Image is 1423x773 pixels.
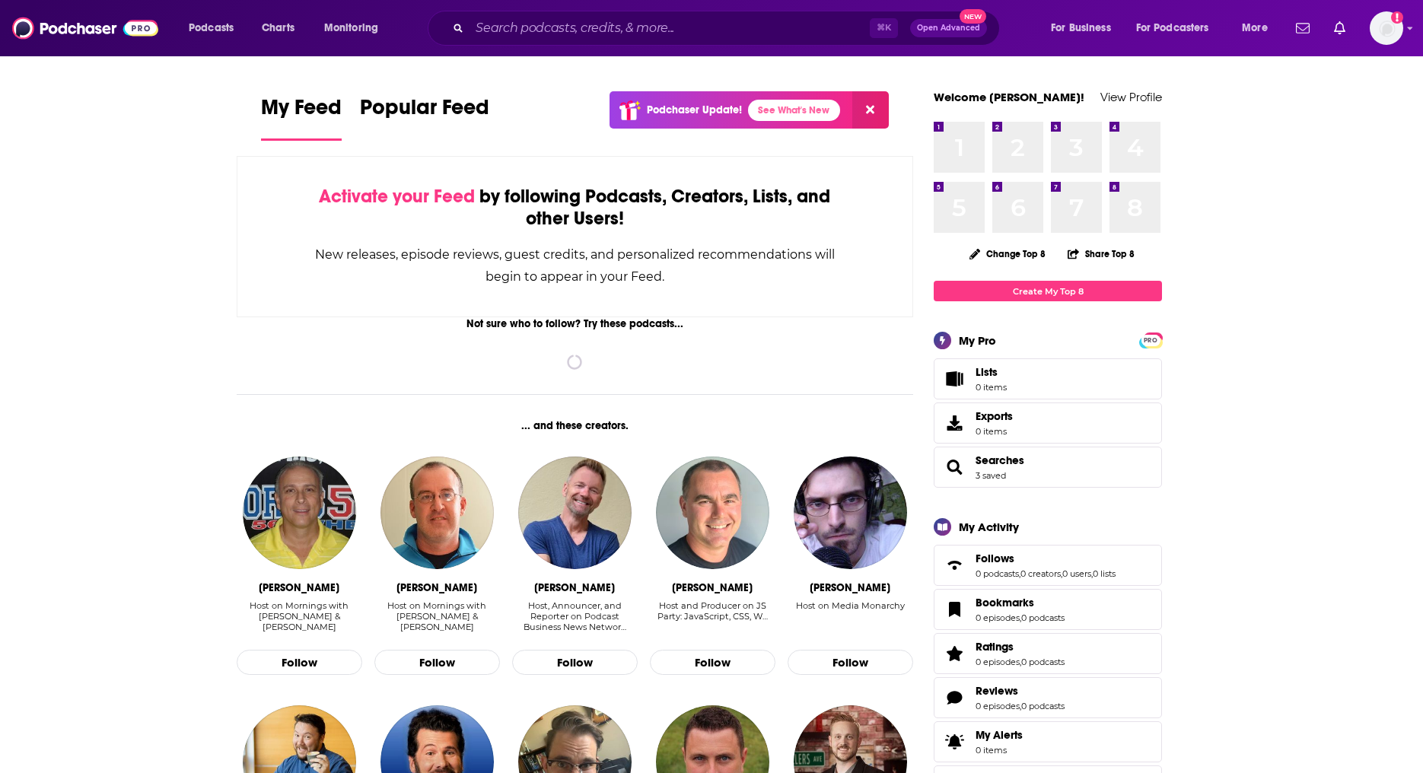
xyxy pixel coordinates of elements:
[976,728,1023,742] span: My Alerts
[976,426,1013,437] span: 0 items
[939,687,969,708] a: Reviews
[934,633,1162,674] span: Ratings
[237,317,913,330] div: Not sure who to follow? Try these podcasts...
[650,600,775,622] div: Host and Producer on JS Party: JavaScript, CSS, W…
[396,581,477,594] div: Eli Savoie
[959,520,1019,534] div: My Activity
[1062,568,1091,579] a: 0 users
[939,599,969,620] a: Bookmarks
[934,90,1084,104] a: Welcome [PERSON_NAME]!
[939,368,969,390] span: Lists
[1141,335,1160,346] span: PRO
[934,402,1162,444] a: Exports
[810,581,890,594] div: James Evan Pilato
[976,470,1006,481] a: 3 saved
[262,17,294,39] span: Charts
[324,17,378,39] span: Monitoring
[314,186,836,230] div: by following Podcasts, Creators, Lists, and other Users!
[314,16,398,40] button: open menu
[1021,657,1065,667] a: 0 podcasts
[1136,17,1209,39] span: For Podcasters
[647,103,742,116] p: Podchaser Update!
[934,721,1162,762] a: My Alerts
[1020,612,1021,623] span: ,
[1020,701,1021,711] span: ,
[672,581,753,594] div: Jerod Santo
[237,650,362,676] button: Follow
[788,650,913,676] button: Follow
[1328,15,1351,41] a: Show notifications dropdown
[1051,17,1111,39] span: For Business
[976,596,1034,609] span: Bookmarks
[976,657,1020,667] a: 0 episodes
[374,600,500,632] div: Host on Mornings with [PERSON_NAME] & [PERSON_NAME]
[1021,612,1065,623] a: 0 podcasts
[939,456,969,478] a: Searches
[360,94,489,129] span: Popular Feed
[748,100,840,121] a: See What's New
[794,456,906,569] img: James Evan Pilato
[976,596,1065,609] a: Bookmarks
[1093,568,1116,579] a: 0 lists
[1067,239,1135,269] button: Share Top 8
[976,684,1018,698] span: Reviews
[237,600,362,633] div: Host on Mornings with Greg & Eli
[976,612,1020,623] a: 0 episodes
[1020,568,1061,579] a: 0 creators
[976,552,1116,565] a: Follows
[189,17,234,39] span: Podcasts
[512,600,638,632] div: Host, Announcer, and Reporter on Podcast Business News Networ…
[934,589,1162,630] span: Bookmarks
[470,16,870,40] input: Search podcasts, credits, & more...
[976,568,1019,579] a: 0 podcasts
[934,358,1162,399] a: Lists
[934,447,1162,488] span: Searches
[1242,17,1268,39] span: More
[910,19,987,37] button: Open AdvancedNew
[1370,11,1403,45] img: User Profile
[976,409,1013,423] span: Exports
[261,94,342,129] span: My Feed
[796,600,905,611] div: Host on Media Monarchy
[796,600,905,633] div: Host on Media Monarchy
[959,333,996,348] div: My Pro
[1290,15,1316,41] a: Show notifications dropdown
[243,456,355,569] a: Greg Gaston
[1061,568,1062,579] span: ,
[534,581,615,594] div: Steve Harper
[374,650,500,676] button: Follow
[518,456,631,569] a: Steve Harper
[1126,16,1231,40] button: open menu
[259,581,339,594] div: Greg Gaston
[656,456,769,569] img: Jerod Santo
[380,456,493,569] a: Eli Savoie
[314,243,836,288] div: New releases, episode reviews, guest credits, and personalized recommendations will begin to appe...
[870,18,898,38] span: ⌘ K
[319,185,475,208] span: Activate your Feed
[939,731,969,752] span: My Alerts
[939,412,969,434] span: Exports
[976,745,1023,756] span: 0 items
[1370,11,1403,45] button: Show profile menu
[939,555,969,576] a: Follows
[939,643,969,664] a: Ratings
[976,365,1007,379] span: Lists
[1100,90,1162,104] a: View Profile
[512,650,638,676] button: Follow
[12,14,158,43] a: Podchaser - Follow, Share and Rate Podcasts
[976,640,1065,654] a: Ratings
[976,684,1065,698] a: Reviews
[1370,11,1403,45] span: Logged in as mdaniels
[976,552,1014,565] span: Follows
[934,281,1162,301] a: Create My Top 8
[1141,334,1160,345] a: PRO
[1091,568,1093,579] span: ,
[374,600,500,633] div: Host on Mornings with Greg & Eli
[976,453,1024,467] span: Searches
[237,600,362,632] div: Host on Mornings with [PERSON_NAME] & [PERSON_NAME]
[1019,568,1020,579] span: ,
[237,419,913,432] div: ... and these creators.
